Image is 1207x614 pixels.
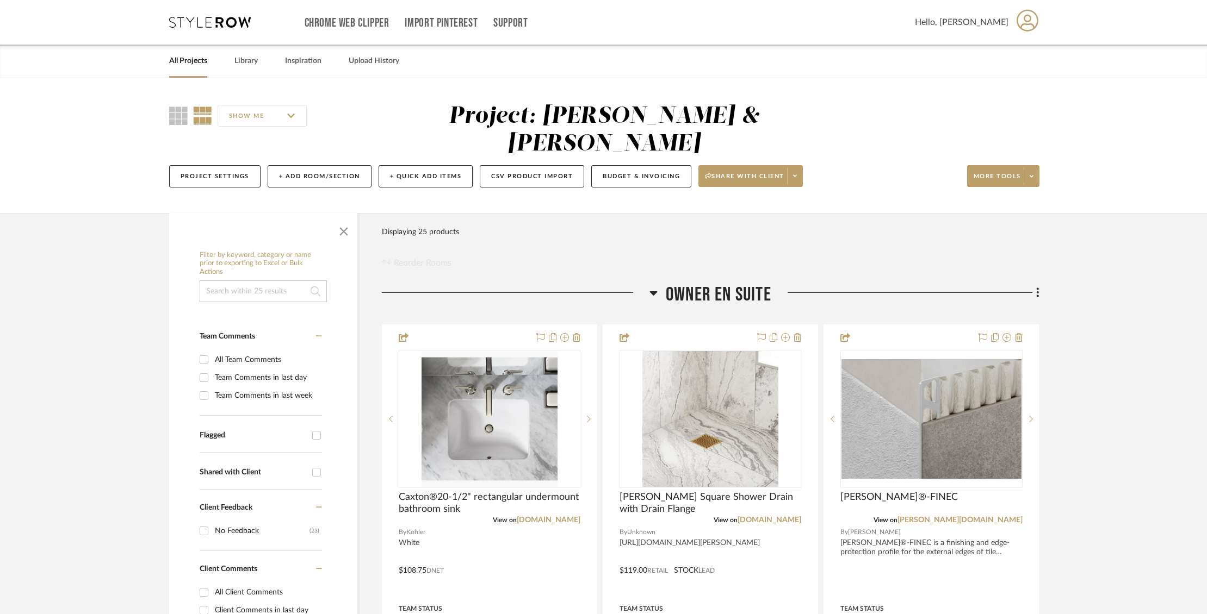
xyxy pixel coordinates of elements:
[382,221,459,243] div: Displaying 25 products
[840,491,958,503] span: [PERSON_NAME]®-FINEC
[517,516,580,524] a: [DOMAIN_NAME]
[620,527,627,537] span: By
[493,18,528,28] a: Support
[379,165,473,187] button: + Quick Add Items
[620,604,663,613] div: Team Status
[967,165,1039,187] button: More tools
[405,18,478,28] a: Import Pinterest
[305,18,389,28] a: Chrome Web Clipper
[897,516,1023,524] a: [PERSON_NAME][DOMAIN_NAME]
[399,527,406,537] span: By
[215,369,319,386] div: Team Comments in last day
[200,251,327,277] h6: Filter by keyword, category or name prior to exporting to Excel or Bulk Actions
[449,105,759,155] div: Project: [PERSON_NAME] & [PERSON_NAME]
[200,468,307,477] div: Shared with Client
[399,604,442,613] div: Team Status
[200,280,327,302] input: Search within 25 results
[215,522,310,540] div: No Feedback
[627,527,655,537] span: Unknown
[285,54,321,68] a: Inspiration
[406,527,425,537] span: Kohler
[666,283,771,306] span: Owner En Suite
[738,516,801,524] a: [DOMAIN_NAME]
[714,517,738,523] span: View on
[382,256,452,270] button: Reorder Rooms
[200,431,307,440] div: Flagged
[841,359,1021,479] img: Schluter®-FINEC
[698,165,803,187] button: Share with client
[974,172,1021,189] span: More tools
[874,517,897,523] span: View on
[480,165,584,187] button: CSV Product Import
[493,517,517,523] span: View on
[333,218,355,240] button: Close
[310,522,319,540] div: (23)
[422,351,558,487] img: Caxton®20-1/2" rectangular undermount bathroom sink
[399,491,580,515] span: Caxton®20-1/2" rectangular undermount bathroom sink
[234,54,258,68] a: Library
[200,565,257,573] span: Client Comments
[268,165,372,187] button: + Add Room/Section
[642,351,778,487] img: Carmen Square Shower Drain with Drain Flange
[215,351,319,368] div: All Team Comments
[200,504,252,511] span: Client Feedback
[915,16,1008,29] span: Hello, [PERSON_NAME]
[169,165,261,187] button: Project Settings
[840,527,848,537] span: By
[620,491,801,515] span: [PERSON_NAME] Square Shower Drain with Drain Flange
[705,172,784,189] span: Share with client
[215,584,319,601] div: All Client Comments
[394,256,451,270] span: Reorder Rooms
[591,165,691,187] button: Budget & Invoicing
[215,387,319,404] div: Team Comments in last week
[349,54,399,68] a: Upload History
[200,333,255,340] span: Team Comments
[848,527,901,537] span: [PERSON_NAME]
[840,604,884,613] div: Team Status
[169,54,207,68] a: All Projects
